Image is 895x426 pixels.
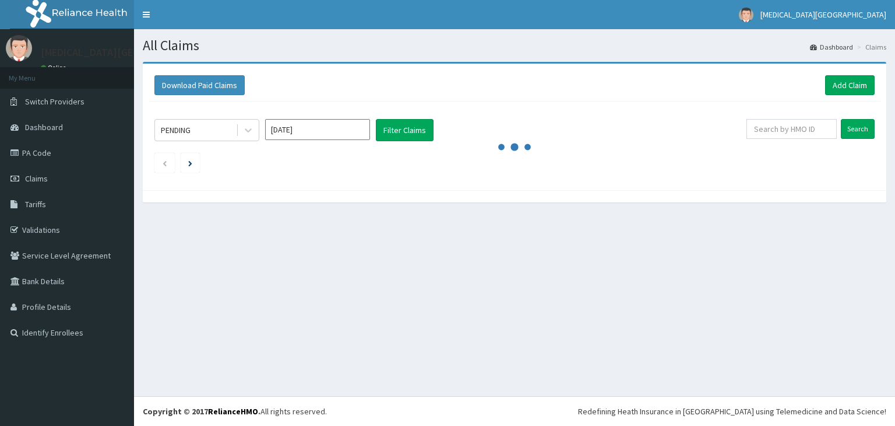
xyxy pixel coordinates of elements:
[760,9,886,20] span: [MEDICAL_DATA][GEOGRAPHIC_DATA]
[143,406,260,417] strong: Copyright © 2017 .
[810,42,853,52] a: Dashboard
[578,406,886,417] div: Redefining Heath Insurance in [GEOGRAPHIC_DATA] using Telemedicine and Data Science!
[497,130,532,165] svg: audio-loading
[25,122,63,132] span: Dashboard
[143,38,886,53] h1: All Claims
[841,119,875,139] input: Search
[854,42,886,52] li: Claims
[25,96,84,107] span: Switch Providers
[265,119,370,140] input: Select Month and Year
[154,75,245,95] button: Download Paid Claims
[134,396,895,426] footer: All rights reserved.
[208,406,258,417] a: RelianceHMO
[162,158,167,168] a: Previous page
[739,8,753,22] img: User Image
[25,199,46,209] span: Tariffs
[41,64,69,72] a: Online
[376,119,434,141] button: Filter Claims
[188,158,192,168] a: Next page
[161,124,191,136] div: PENDING
[825,75,875,95] a: Add Claim
[746,119,837,139] input: Search by HMO ID
[6,35,32,61] img: User Image
[25,173,48,184] span: Claims
[41,47,213,58] p: [MEDICAL_DATA][GEOGRAPHIC_DATA]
